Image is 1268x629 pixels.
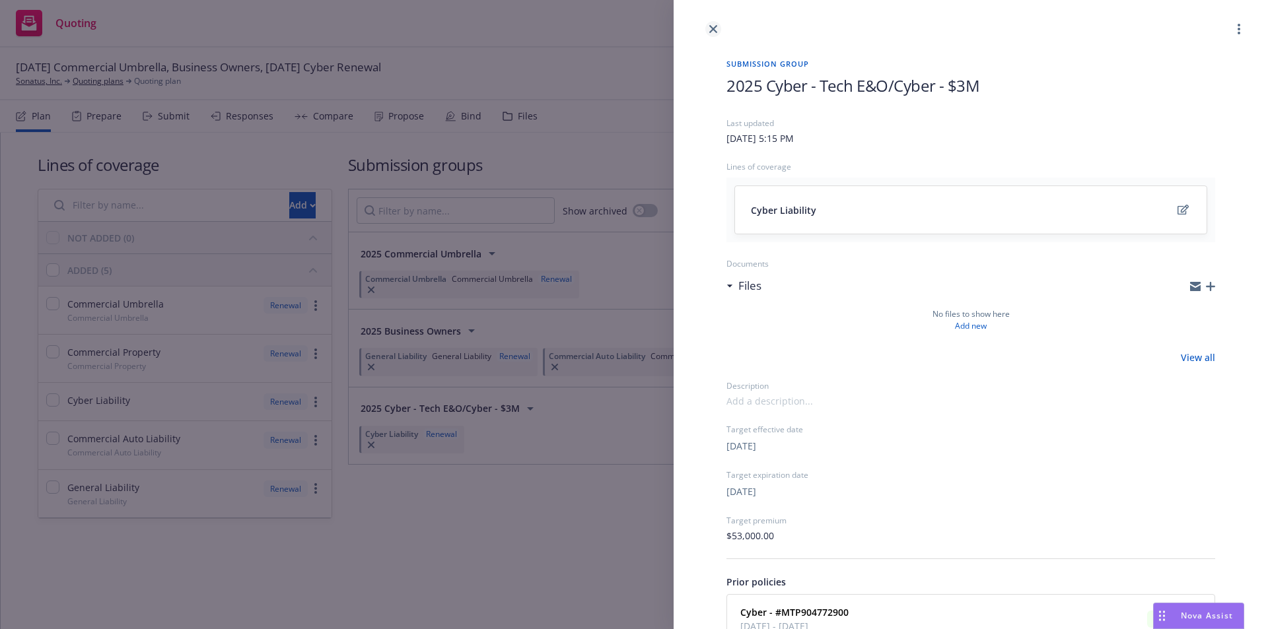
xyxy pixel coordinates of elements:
div: Files [726,277,761,294]
span: Cyber Liability [751,203,816,217]
button: [DATE] [726,484,756,498]
div: Last updated [726,117,1215,129]
a: more [1231,21,1247,37]
div: Drag to move [1154,603,1170,628]
span: $53,000.00 [726,529,774,543]
div: Target premium [726,515,1215,526]
div: Target expiration date [726,469,1215,480]
span: Nova Assist [1181,610,1233,621]
a: close [705,21,721,37]
div: Lines of coverage [726,161,1215,172]
span: 2025 Cyber - Tech E&O/Cyber - $3M [726,75,979,96]
strong: Cyber - #MTP904772900 [740,606,849,618]
h3: Files [738,277,761,294]
div: Prior policies [726,575,1215,589]
div: Description [726,380,1215,391]
a: View all [1181,350,1215,364]
div: Target effective date [726,424,1215,435]
button: [DATE] [726,439,756,453]
button: Nova Assist [1153,603,1244,629]
span: No files to show here [933,308,1010,320]
span: Submission group [726,58,1215,69]
a: Add new [955,320,987,332]
a: edit [1175,202,1191,218]
div: Documents [726,258,1215,269]
div: [DATE] 5:15 PM [726,131,794,145]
